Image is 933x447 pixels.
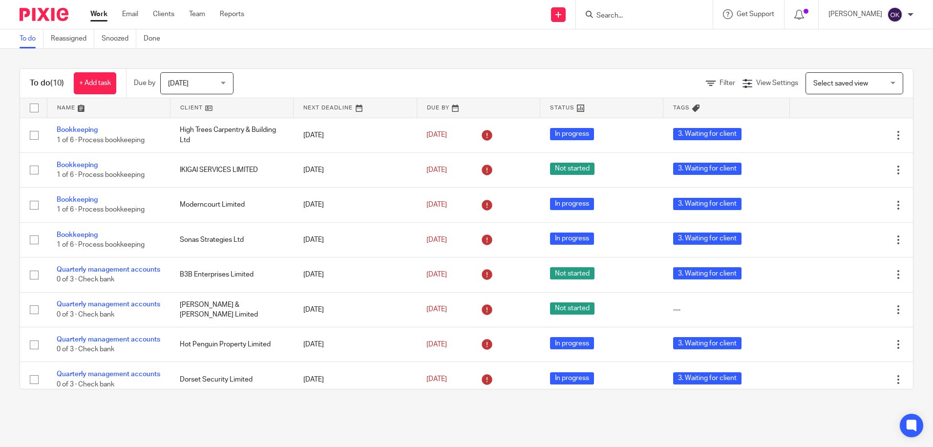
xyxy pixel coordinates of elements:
[74,72,116,94] a: + Add task
[57,301,160,308] a: Quarterly management accounts
[57,196,98,203] a: Bookkeeping
[673,198,742,210] span: 3. Waiting for client
[90,9,107,19] a: Work
[57,311,114,318] span: 0 of 3 · Check bank
[756,80,798,86] span: View Settings
[170,152,293,187] td: IKIGAI SERVICES LIMITED
[673,337,742,349] span: 3. Waiting for client
[57,266,160,273] a: Quarterly management accounts
[168,80,189,87] span: [DATE]
[550,337,594,349] span: In progress
[673,233,742,245] span: 3. Waiting for client
[57,137,145,144] span: 1 of 6 · Process bookkeeping
[887,7,903,22] img: svg%3E
[57,162,98,169] a: Bookkeeping
[426,376,447,383] span: [DATE]
[134,78,155,88] p: Due by
[170,257,293,292] td: B3B Enterprises Limited
[294,292,417,327] td: [DATE]
[294,362,417,397] td: [DATE]
[170,222,293,257] td: Sonas Strategies Ltd
[170,292,293,327] td: [PERSON_NAME] & [PERSON_NAME] Limited
[57,127,98,133] a: Bookkeeping
[170,327,293,362] td: Hot Penguin Property Limited
[57,232,98,238] a: Bookkeeping
[57,171,145,178] span: 1 of 6 · Process bookkeeping
[426,236,447,243] span: [DATE]
[550,372,594,384] span: In progress
[673,163,742,175] span: 3. Waiting for client
[294,118,417,152] td: [DATE]
[673,267,742,279] span: 3. Waiting for client
[189,9,205,19] a: Team
[813,80,868,87] span: Select saved view
[426,167,447,173] span: [DATE]
[550,233,594,245] span: In progress
[20,8,68,21] img: Pixie
[426,306,447,313] span: [DATE]
[57,241,145,248] span: 1 of 6 · Process bookkeeping
[426,132,447,139] span: [DATE]
[220,9,244,19] a: Reports
[673,372,742,384] span: 3. Waiting for client
[170,188,293,222] td: Moderncourt Limited
[294,188,417,222] td: [DATE]
[57,381,114,388] span: 0 of 3 · Check bank
[57,371,160,378] a: Quarterly management accounts
[122,9,138,19] a: Email
[153,9,174,19] a: Clients
[550,163,594,175] span: Not started
[720,80,735,86] span: Filter
[737,11,774,18] span: Get Support
[144,29,168,48] a: Done
[20,29,43,48] a: To do
[51,29,94,48] a: Reassigned
[294,152,417,187] td: [DATE]
[50,79,64,87] span: (10)
[30,78,64,88] h1: To do
[170,362,293,397] td: Dorset Security Limited
[57,346,114,353] span: 0 of 3 · Check bank
[57,336,160,343] a: Quarterly management accounts
[426,201,447,208] span: [DATE]
[550,302,594,315] span: Not started
[57,277,114,283] span: 0 of 3 · Check bank
[595,12,683,21] input: Search
[294,257,417,292] td: [DATE]
[673,105,690,110] span: Tags
[294,327,417,362] td: [DATE]
[673,305,780,315] div: ---
[57,207,145,213] span: 1 of 6 · Process bookkeeping
[426,271,447,278] span: [DATE]
[550,267,594,279] span: Not started
[102,29,136,48] a: Snoozed
[828,9,882,19] p: [PERSON_NAME]
[294,222,417,257] td: [DATE]
[550,198,594,210] span: In progress
[550,128,594,140] span: In progress
[426,341,447,348] span: [DATE]
[673,128,742,140] span: 3. Waiting for client
[170,118,293,152] td: High Trees Carpentry & Building Ltd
